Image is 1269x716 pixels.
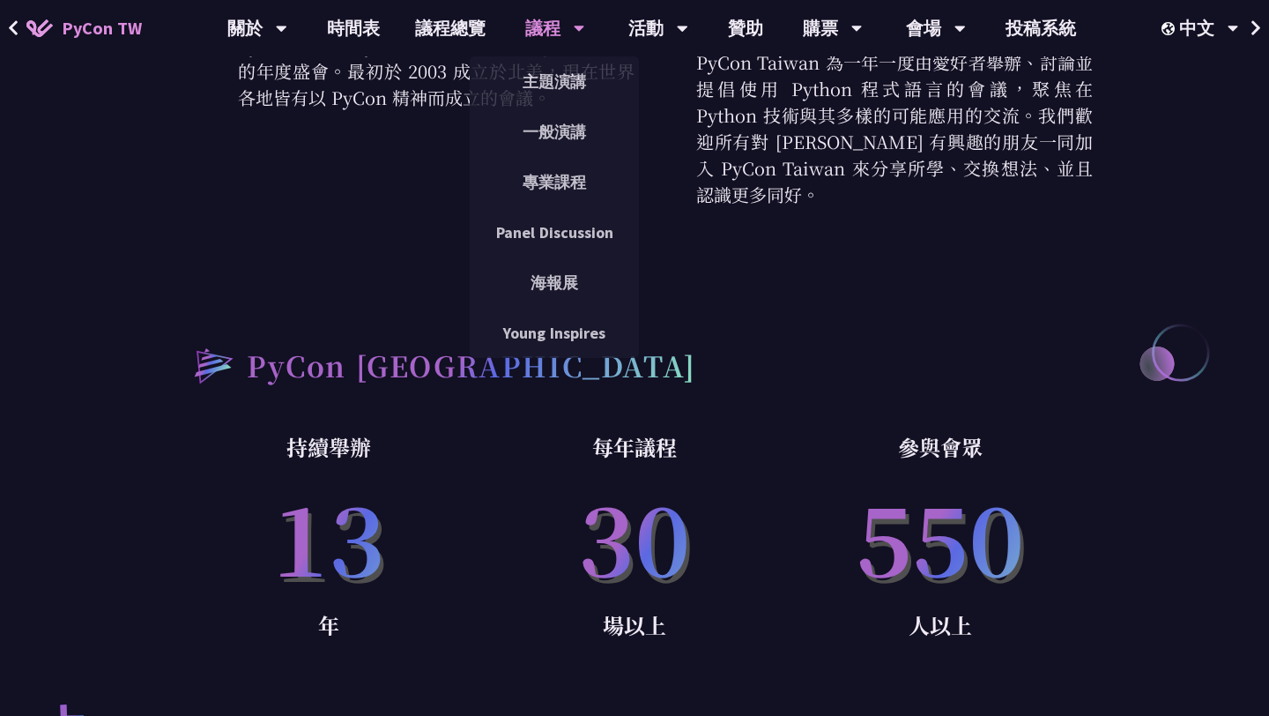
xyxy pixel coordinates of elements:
[787,465,1093,608] p: 550
[176,465,482,608] p: 13
[470,61,639,102] a: 主題演講
[247,344,696,386] h2: PyCon [GEOGRAPHIC_DATA]
[482,465,788,608] p: 30
[470,212,639,253] a: Panel Discussion
[62,15,142,41] span: PyCon TW
[9,6,160,50] a: PyCon TW
[482,608,788,643] p: 場以上
[176,608,482,643] p: 年
[1161,22,1179,35] img: Locale Icon
[26,19,53,37] img: Home icon of PyCon TW 2025
[470,161,639,203] a: 專業課程
[470,312,639,354] a: Young Inspires
[787,429,1093,465] p: 參與會眾
[634,49,1093,208] p: PyCon Taiwan 為一年一度由愛好者舉辦、討論並提倡使用 Python 程式語言的會議，聚焦在 Python 技術與其多樣的可能應用的交流。我們歡迎所有對 [PERSON_NAME] 有...
[176,429,482,465] p: 持續舉辦
[482,429,788,465] p: 每年議程
[176,32,634,111] p: PyCon，亦即 Python 年會，是全球 Python 社群的年度盛會。最初於 2003 成立於北美，現在世界各地皆有以 PyCon 精神而成立的會議。
[787,608,1093,643] p: 人以上
[470,262,639,303] a: 海報展
[470,111,639,153] a: 一般演講
[176,332,247,399] img: heading-bullet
